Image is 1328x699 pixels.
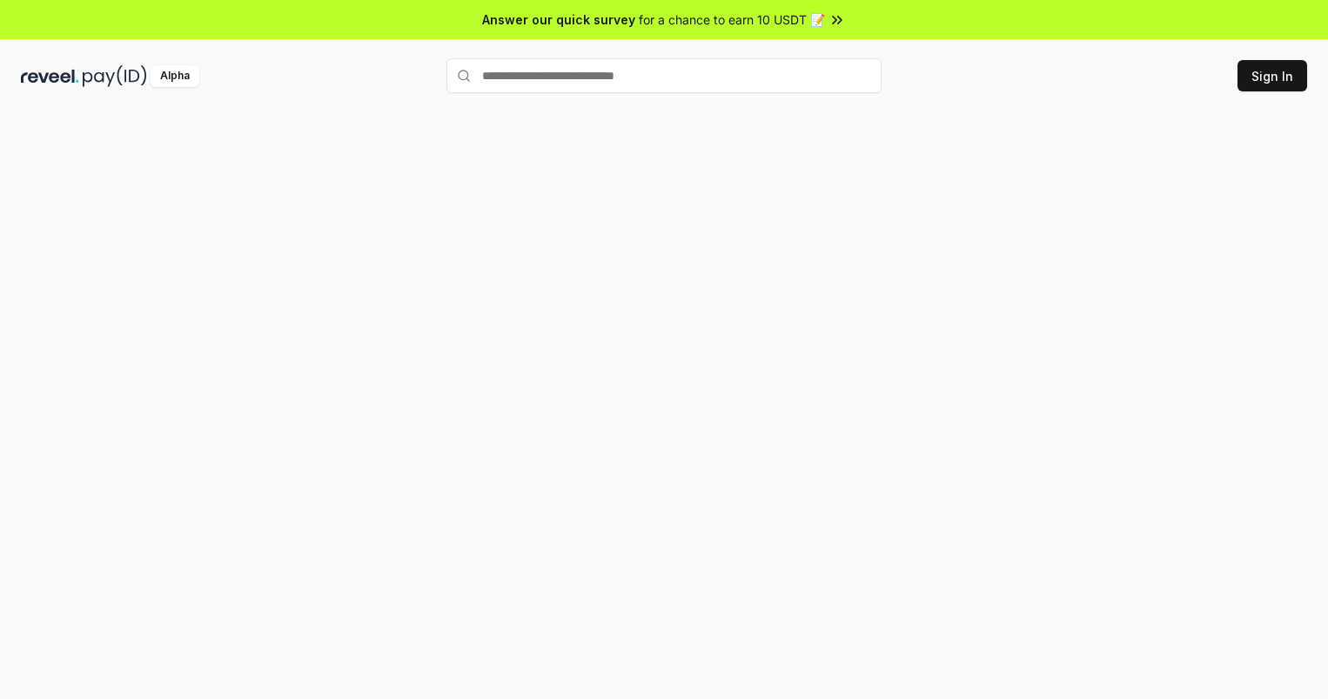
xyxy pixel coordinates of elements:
img: reveel_dark [21,65,79,87]
span: for a chance to earn 10 USDT 📝 [639,10,825,29]
button: Sign In [1237,60,1307,91]
div: Alpha [151,65,199,87]
img: pay_id [83,65,147,87]
span: Answer our quick survey [482,10,635,29]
